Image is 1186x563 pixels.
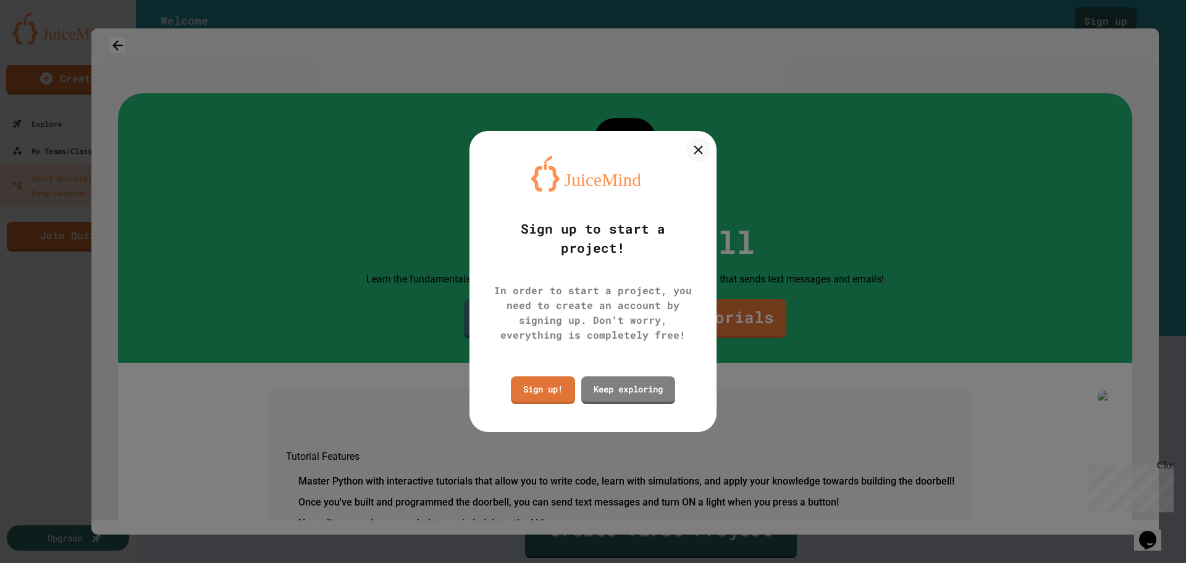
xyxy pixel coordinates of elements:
img: logo-orange.svg [531,156,655,192]
div: Chat with us now!Close [5,5,85,78]
a: Sign up! [511,376,575,404]
div: In order to start a project, you need to create an account by signing up. Don't worry, everything... [488,283,698,342]
div: Sign up to start a project! [488,219,698,258]
a: Keep exploring [581,376,675,404]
